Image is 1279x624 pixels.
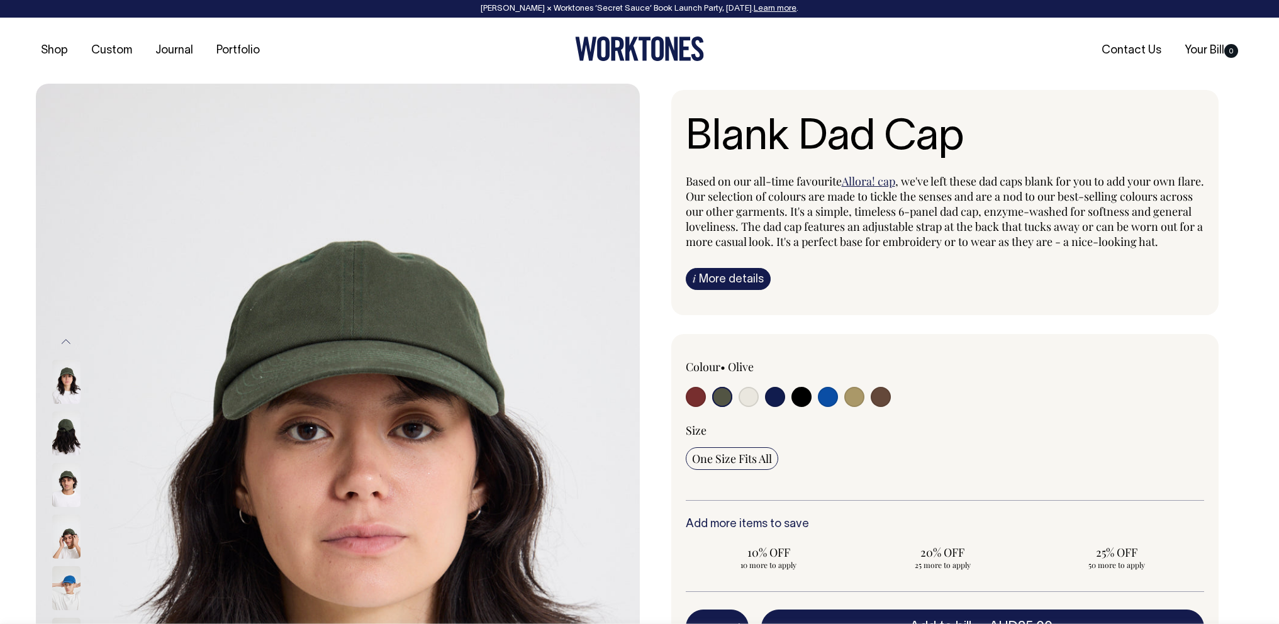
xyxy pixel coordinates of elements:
label: Olive [728,359,754,374]
img: olive [52,411,81,455]
img: worker-blue [52,566,81,610]
h6: Add more items to save [686,518,1204,531]
span: 50 more to apply [1040,560,1194,570]
div: Colour [686,359,893,374]
span: 25% OFF [1040,545,1194,560]
span: One Size Fits All [692,451,772,466]
span: 0 [1224,44,1238,58]
img: olive [52,360,81,404]
h1: Blank Dad Cap [686,115,1204,162]
span: i [693,272,696,285]
div: Size [686,423,1204,438]
span: 25 more to apply [866,560,1020,570]
a: Shop [36,40,73,61]
input: One Size Fits All [686,447,778,470]
span: 20% OFF [866,545,1020,560]
a: Your Bill0 [1180,40,1243,61]
input: 10% OFF 10 more to apply [686,541,852,574]
img: olive [52,515,81,559]
button: Previous [57,328,75,356]
span: • [720,359,725,374]
a: iMore details [686,268,771,290]
a: Portfolio [211,40,265,61]
span: , we've left these dad caps blank for you to add your own flare. Our selection of colours are mad... [686,174,1204,249]
input: 25% OFF 50 more to apply [1034,541,1200,574]
span: Based on our all-time favourite [686,174,842,189]
a: Journal [150,40,198,61]
input: 20% OFF 25 more to apply [859,541,1026,574]
img: olive [52,463,81,507]
a: Learn more [754,5,796,13]
a: Allora! cap [842,174,895,189]
span: 10% OFF [692,545,846,560]
a: Contact Us [1097,40,1166,61]
a: Custom [86,40,137,61]
span: 10 more to apply [692,560,846,570]
div: [PERSON_NAME] × Worktones ‘Secret Sauce’ Book Launch Party, [DATE]. . [13,4,1266,13]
